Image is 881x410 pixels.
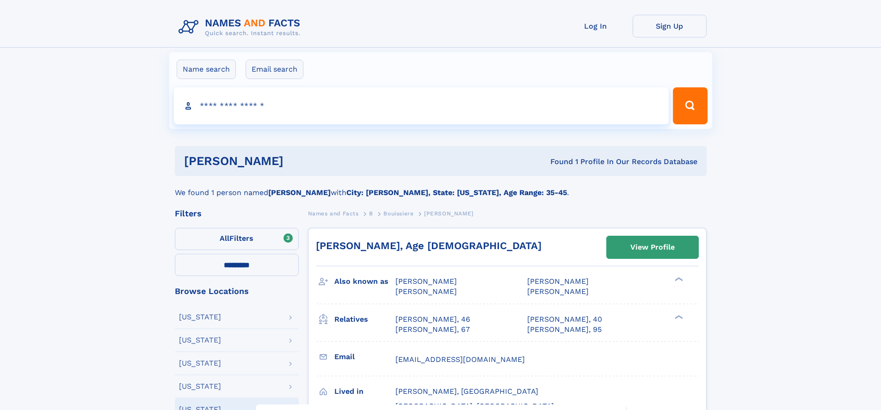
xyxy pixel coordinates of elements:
span: Bouissiere [383,210,413,217]
span: [PERSON_NAME] [527,287,589,296]
b: [PERSON_NAME] [268,188,331,197]
div: ❯ [672,314,684,320]
button: Search Button [673,87,707,124]
a: Bouissiere [383,208,413,219]
div: Found 1 Profile In Our Records Database [417,157,697,167]
a: View Profile [607,236,698,258]
h1: [PERSON_NAME] [184,155,417,167]
span: [PERSON_NAME] [395,277,457,286]
h3: Also known as [334,274,395,289]
a: [PERSON_NAME], 40 [527,314,602,324]
div: [US_STATE] [179,360,221,367]
a: [PERSON_NAME], Age [DEMOGRAPHIC_DATA] [316,240,542,251]
a: [PERSON_NAME], 95 [527,324,602,335]
h3: Lived in [334,384,395,399]
a: B [369,208,373,219]
span: [PERSON_NAME], [GEOGRAPHIC_DATA] [395,387,538,396]
span: [PERSON_NAME] [395,287,457,296]
div: [US_STATE] [179,313,221,321]
div: Filters [175,209,299,218]
a: Sign Up [633,15,707,37]
label: Name search [177,60,236,79]
div: ❯ [672,276,684,282]
div: [US_STATE] [179,337,221,344]
img: Logo Names and Facts [175,15,308,40]
span: All [220,234,229,243]
a: [PERSON_NAME], 67 [395,324,470,335]
b: City: [PERSON_NAME], State: [US_STATE], Age Range: 35-45 [346,188,567,197]
label: Filters [175,228,299,250]
label: Email search [246,60,303,79]
input: search input [174,87,669,124]
div: View Profile [630,237,675,258]
a: Names and Facts [308,208,359,219]
a: [PERSON_NAME], 46 [395,314,470,324]
h3: Email [334,349,395,365]
span: B [369,210,373,217]
div: [US_STATE] [179,383,221,390]
div: Browse Locations [175,287,299,295]
a: Log In [559,15,633,37]
span: [PERSON_NAME] [527,277,589,286]
div: We found 1 person named with . [175,176,707,198]
h3: Relatives [334,312,395,327]
span: [EMAIL_ADDRESS][DOMAIN_NAME] [395,355,525,364]
span: [PERSON_NAME] [424,210,474,217]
